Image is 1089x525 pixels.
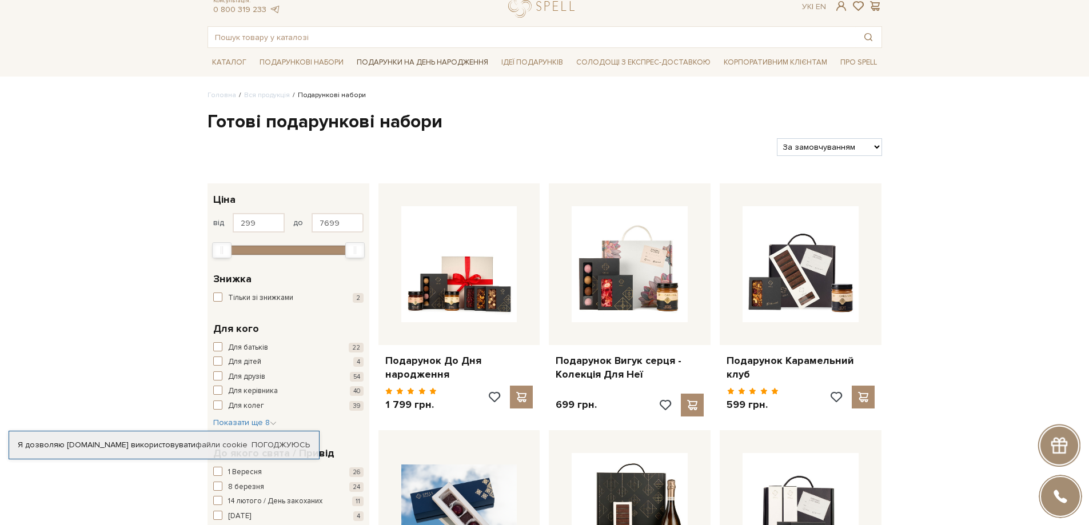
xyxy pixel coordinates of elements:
span: Ідеї подарунків [497,54,568,71]
span: Подарункові набори [255,54,348,71]
span: Для друзів [228,371,265,383]
p: 1 799 грн. [385,398,437,411]
span: 14 лютого / День закоханих [228,496,322,507]
span: Для колег [228,400,264,412]
a: telegram [269,5,281,14]
span: Знижка [213,271,252,287]
button: 8 березня 24 [213,482,364,493]
div: Max [345,242,365,258]
input: Пошук товару у каталозі [208,27,855,47]
h1: Готові подарункові набори [208,110,882,134]
span: 2 [353,293,364,303]
a: Солодощі з експрес-доставкою [572,53,715,72]
span: 39 [349,401,364,411]
span: Для кого [213,321,259,336]
span: до [293,218,303,228]
span: Показати ще 8 [213,418,277,427]
p: 699 грн. [556,398,597,411]
a: Подарунок Карамельний клуб [727,354,875,381]
input: Ціна [233,213,285,233]
a: Подарунок До Дня народження [385,354,533,381]
a: Корпоративним клієнтам [719,53,832,72]
div: Min [212,242,232,258]
span: | [812,2,813,11]
span: Подарунки на День народження [352,54,493,71]
a: En [816,2,826,11]
span: від [213,218,224,228]
button: 14 лютого / День закоханих 11 [213,496,364,507]
div: Ук [802,2,826,12]
button: Для керівника 40 [213,386,364,397]
span: Каталог [208,54,251,71]
span: Тільки зі знижками [228,292,293,304]
button: 1 Вересня 26 [213,467,364,478]
button: Для батьків 22 [213,342,364,354]
a: 0 800 319 233 [213,5,266,14]
span: 1 Вересня [228,467,262,478]
div: Я дозволяю [DOMAIN_NAME] використовувати [9,440,319,450]
a: Головна [208,91,236,99]
button: Показати ще 8 [213,417,277,428]
a: файли cookie [196,440,248,450]
span: 8 березня [228,482,264,493]
button: [DATE] 4 [213,511,364,522]
span: 24 [349,482,364,492]
span: 40 [350,386,364,396]
span: Для дітей [228,356,261,368]
a: Погоджуюсь [252,440,310,450]
a: Подарунок Вигук серця - Колекція Для Неї [556,354,704,381]
span: 54 [350,372,364,382]
button: Для дітей 4 [213,356,364,368]
span: Для керівника [228,386,278,397]
span: Про Spell [836,54,881,71]
span: 4 [353,357,364,367]
span: 22 [349,343,364,352]
button: Тільки зі знижками 2 [213,292,364,304]
li: Подарункові набори [290,90,366,101]
span: Для батьків [228,342,268,354]
p: 599 грн. [727,398,779,411]
span: 26 [349,467,364,477]
input: Ціна [312,213,364,233]
button: Пошук товару у каталозі [855,27,881,47]
button: Для друзів 54 [213,371,364,383]
span: Ціна [213,192,236,207]
span: [DATE] [228,511,251,522]
a: Вся продукція [244,91,290,99]
button: Для колег 39 [213,400,364,412]
span: 11 [352,496,364,506]
span: 4 [353,511,364,521]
